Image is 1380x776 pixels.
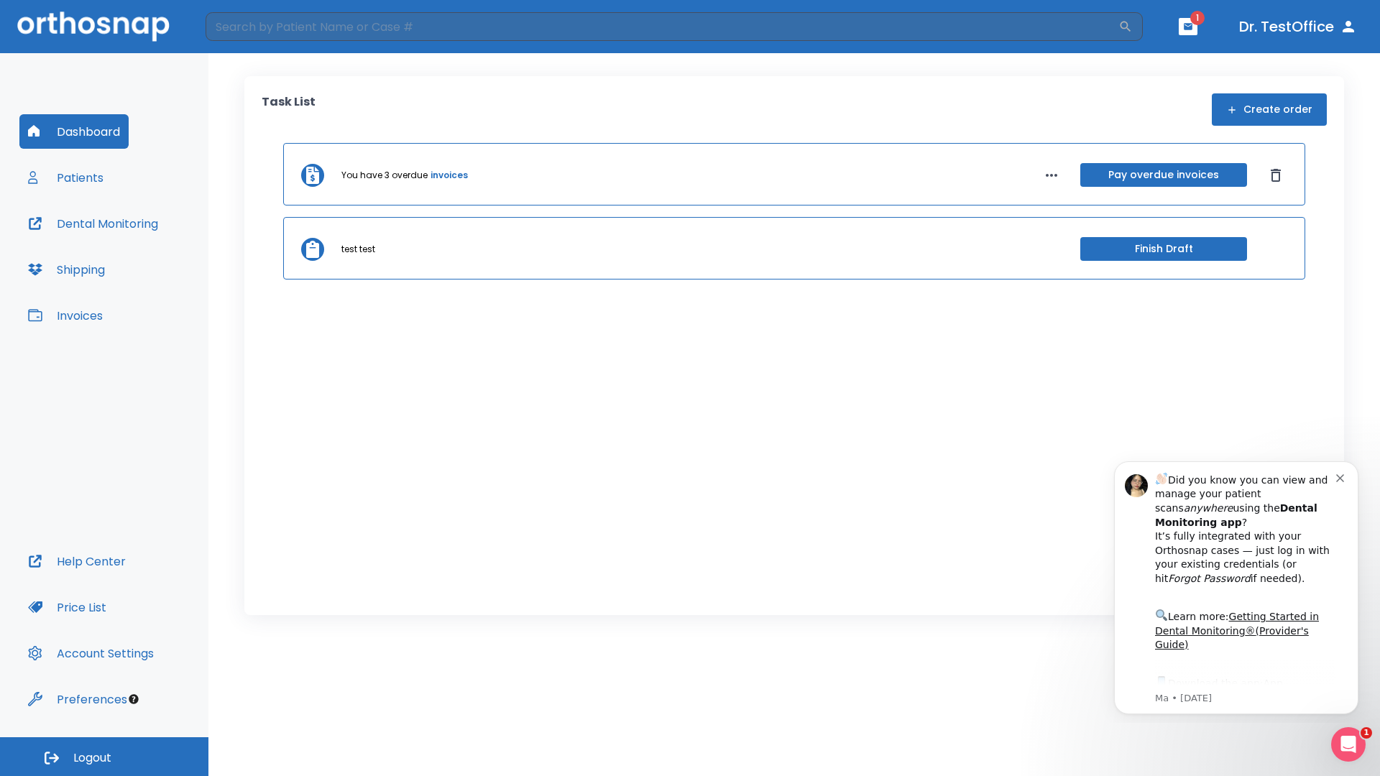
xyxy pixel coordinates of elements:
[63,226,244,299] div: Download the app: | ​ Let us know if you need help getting started!
[63,229,190,255] a: App Store
[17,11,170,41] img: Orthosnap
[206,12,1118,41] input: Search by Patient Name or Case #
[19,544,134,578] button: Help Center
[1080,237,1247,261] button: Finish Draft
[341,169,428,182] p: You have 3 overdue
[1264,164,1287,187] button: Dismiss
[1080,163,1247,187] button: Pay overdue invoices
[19,160,112,195] button: Patients
[1092,448,1380,723] iframe: Intercom notifications message
[19,252,114,287] button: Shipping
[19,114,129,149] button: Dashboard
[1190,11,1205,25] span: 1
[73,750,111,766] span: Logout
[19,298,111,333] button: Invoices
[1233,14,1363,40] button: Dr. TestOffice
[431,169,468,182] a: invoices
[19,682,136,716] button: Preferences
[1331,727,1366,762] iframe: Intercom live chat
[19,636,162,670] button: Account Settings
[244,22,255,34] button: Dismiss notification
[262,93,316,126] p: Task List
[1212,93,1327,126] button: Create order
[341,243,375,256] p: test test
[1361,727,1372,739] span: 1
[127,693,140,706] div: Tooltip anchor
[63,244,244,257] p: Message from Ma, sent 8w ago
[19,590,115,624] button: Price List
[19,206,167,241] button: Dental Monitoring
